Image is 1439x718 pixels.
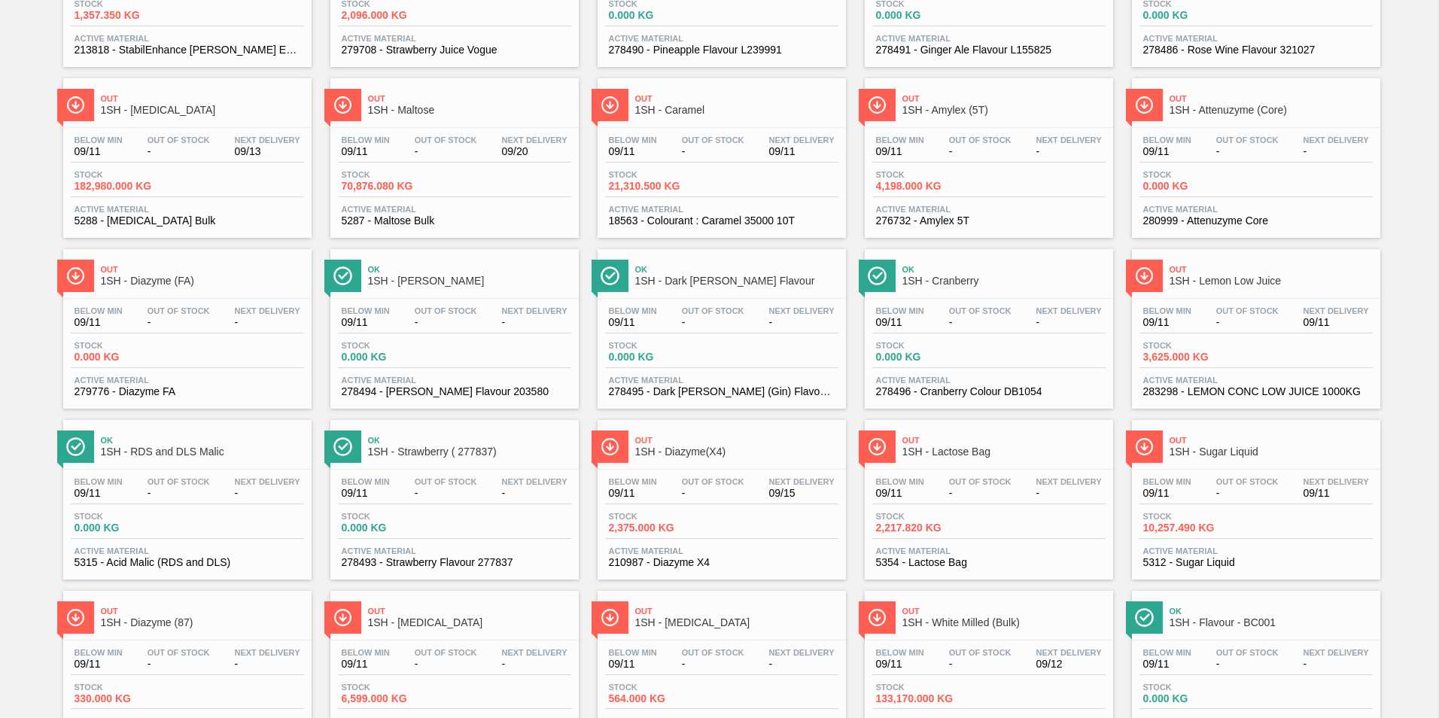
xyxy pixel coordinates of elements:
span: Active Material [609,546,835,555]
span: Below Min [342,477,390,486]
span: Out [635,607,838,616]
span: Active Material [75,376,300,385]
span: 09/11 [342,659,390,670]
span: Active Material [876,376,1102,385]
span: Ok [902,265,1106,274]
span: Next Delivery [1304,648,1369,657]
span: - [769,317,835,328]
span: - [1216,659,1279,670]
span: - [1216,146,1279,157]
span: 09/11 [609,488,657,499]
span: Next Delivery [769,477,835,486]
span: Out [101,94,304,103]
span: 5288 - Dextrose Bulk [75,215,300,227]
span: Next Delivery [235,135,300,145]
span: 278494 - Rasberry Flavour 203580 [342,386,567,397]
span: Active Material [75,34,300,43]
span: Next Delivery [1036,648,1102,657]
img: Ícone [868,608,887,627]
span: - [1216,317,1279,328]
span: Stock [609,341,714,350]
a: ÍconeOut1SH - Lactose BagBelow Min09/11Out Of Stock-Next Delivery-Stock2,217.820 KGActive Materia... [853,409,1121,580]
span: - [682,317,744,328]
span: 09/11 [876,146,924,157]
span: 213818 - StabilEnhance Rosemary Extract [75,44,300,56]
span: 1SH - White Milled (Bulk) [902,617,1106,628]
span: Stock [609,512,714,521]
span: Active Material [342,376,567,385]
span: Out Of Stock [415,648,477,657]
span: 09/15 [769,488,835,499]
span: 1SH - Attenuzyme (Core) [1170,105,1373,116]
span: 09/11 [75,146,123,157]
span: 0.000 KG [876,351,981,363]
a: ÍconeOk1SH - CranberryBelow Min09/11Out Of Stock-Next Delivery-Stock0.000 KGActive Material278496... [853,238,1121,409]
span: Ok [1170,607,1373,616]
a: ÍconeOut1SH - Attenuzyme (Core)Below Min09/11Out Of Stock-Next Delivery-Stock0.000 KGActive Mater... [1121,67,1388,238]
img: Ícone [1135,437,1154,456]
span: - [415,317,477,328]
img: Ícone [601,437,619,456]
a: ÍconeOk1SH - RDS and DLS MalicBelow Min09/11Out Of Stock-Next Delivery-Stock0.000 KGActive Materi... [52,409,319,580]
span: Stock [75,170,180,179]
span: - [502,488,567,499]
span: Stock [876,341,981,350]
a: ÍconeOut1SH - Sugar LiquidBelow Min09/11Out Of Stock-Next Delivery09/11Stock10,257.490 KGActive M... [1121,409,1388,580]
span: 133,170.000 KG [876,693,981,704]
span: 70,876.080 KG [342,181,447,192]
span: Next Delivery [1036,306,1102,315]
span: - [148,488,210,499]
span: Below Min [1143,477,1191,486]
span: 09/11 [1143,659,1191,670]
span: Active Material [1143,546,1369,555]
span: Out [1170,94,1373,103]
span: Next Delivery [502,306,567,315]
span: 09/11 [876,659,924,670]
span: Out Of Stock [1216,306,1279,315]
span: Out Of Stock [949,135,1012,145]
span: 0.000 KG [1143,10,1249,21]
span: - [1304,146,1369,157]
span: Active Material [609,205,835,214]
span: Stock [609,170,714,179]
span: Stock [609,683,714,692]
span: Below Min [1143,135,1191,145]
a: ÍconeOut1SH - Lemon Low JuiceBelow Min09/11Out Of Stock-Next Delivery09/11Stock3,625.000 KGActive... [1121,238,1388,409]
span: Below Min [1143,306,1191,315]
a: ÍconeOk1SH - Dark [PERSON_NAME] FlavourBelow Min09/11Out Of Stock-Next Delivery-Stock0.000 KGActi... [586,238,853,409]
span: Next Delivery [1036,477,1102,486]
span: - [682,659,744,670]
span: 1SH - Dextrose [101,105,304,116]
span: Next Delivery [769,648,835,657]
img: Ícone [66,266,85,285]
img: Ícone [868,266,887,285]
span: 278495 - Dark Berry (Gin) Flavour 793677 [609,386,835,397]
span: 1SH - Diazyme(X4) [635,446,838,458]
span: - [235,659,300,670]
span: Next Delivery [1304,477,1369,486]
span: 5312 - Sugar Liquid [1143,557,1369,568]
span: 1SH - Lactose Bag [902,446,1106,458]
img: Ícone [333,437,352,456]
span: 276732 - Amylex 5T [876,215,1102,227]
span: 1SH - Diazyme (87) [101,617,304,628]
img: Ícone [1135,608,1154,627]
span: 2,375.000 KG [609,522,714,534]
span: Out Of Stock [415,306,477,315]
a: ÍconeOut1SH - MaltoseBelow Min09/11Out Of Stock-Next Delivery09/20Stock70,876.080 KGActive Materi... [319,67,586,238]
span: 1,357.350 KG [75,10,180,21]
a: ÍconeOut1SH - Diazyme (FA)Below Min09/11Out Of Stock-Next Delivery-Stock0.000 KGActive Material27... [52,238,319,409]
span: Below Min [75,648,123,657]
a: ÍconeOut1SH - [MEDICAL_DATA]Below Min09/11Out Of Stock-Next Delivery09/13Stock182,980.000 KGActiv... [52,67,319,238]
span: - [682,146,744,157]
img: Ícone [66,96,85,114]
span: 09/11 [1143,317,1191,328]
span: 10,257.490 KG [1143,522,1249,534]
span: Active Material [876,34,1102,43]
span: Out Of Stock [415,135,477,145]
span: Active Material [342,546,567,555]
span: 4,198.000 KG [876,181,981,192]
span: Stock [342,683,447,692]
span: Out Of Stock [148,135,210,145]
span: 09/11 [342,317,390,328]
